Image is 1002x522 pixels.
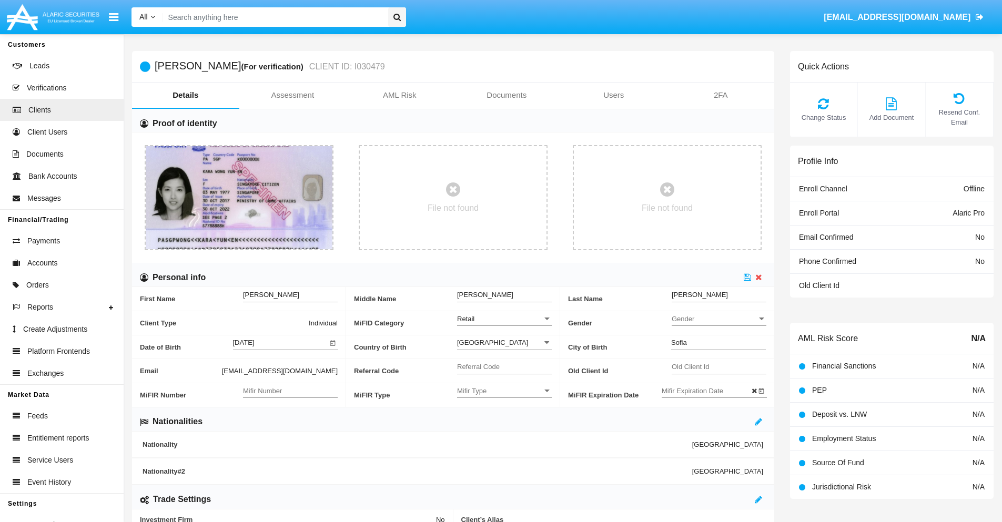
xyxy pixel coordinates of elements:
span: Exchanges [27,368,64,379]
span: MiFIR Number [140,383,243,407]
span: Client Type [140,318,309,329]
span: Old Client Id [568,359,672,383]
span: First Name [140,287,243,311]
span: Alaric Pro [953,209,985,217]
h6: AML Risk Score [798,333,858,343]
span: N/A [973,434,985,443]
img: Logo image [5,2,101,33]
span: Client Users [27,127,67,138]
span: Resend Conf. Email [931,107,988,127]
span: Accounts [27,258,58,269]
span: Date of Birth [140,335,233,359]
h5: [PERSON_NAME] [155,60,385,73]
span: MiFID Category [354,311,457,335]
span: All [139,13,148,21]
span: [EMAIL_ADDRESS][DOMAIN_NAME] [824,13,970,22]
span: Entitlement reports [27,433,89,444]
span: Country of Birth [354,335,457,359]
span: Nationality [143,441,692,448]
span: Nationality #2 [143,467,692,475]
div: (For verification) [241,60,306,73]
span: Clients [28,105,51,116]
span: Add Document [863,112,920,122]
span: [GEOGRAPHIC_DATA] [692,467,763,475]
span: N/A [973,410,985,418]
span: No [975,257,985,265]
a: Details [132,83,239,108]
span: Gender [672,314,757,323]
span: Mifir Type [457,386,542,395]
span: N/A [973,386,985,394]
span: MiFIR Type [354,383,457,407]
span: Documents [26,149,64,160]
span: MiFIR Expiration Date [568,383,662,407]
h6: Quick Actions [798,62,849,71]
span: Enroll Portal [799,209,839,217]
span: [GEOGRAPHIC_DATA] [692,441,763,448]
h6: Nationalities [153,416,203,427]
span: Phone Confirmed [799,257,856,265]
span: Individual [309,318,338,329]
button: Open calendar [756,385,767,395]
a: [EMAIL_ADDRESS][DOMAIN_NAME] [819,3,989,32]
span: Deposit vs. LNW [812,410,867,418]
span: Verifications [27,83,66,94]
span: Email Confirmed [799,233,853,241]
span: No [975,233,985,241]
span: Offline [964,185,985,193]
span: Payments [27,236,60,247]
h6: Trade Settings [153,494,211,505]
span: Orders [26,280,49,291]
span: N/A [973,458,985,467]
span: Event History [27,477,71,488]
span: Feeds [27,411,48,422]
h6: Proof of identity [153,118,217,129]
span: Platform Frontends [27,346,90,357]
a: 2FA [667,83,775,108]
span: Source Of Fund [812,458,864,467]
span: Messages [27,193,61,204]
span: [EMAIL_ADDRESS][DOMAIN_NAME] [222,365,338,376]
span: Old Client Id [799,281,839,290]
span: Enroll Channel [799,185,847,193]
span: Create Adjustments [23,324,87,335]
input: Search [163,7,384,27]
span: Jurisdictional Risk [812,483,871,491]
a: Users [560,83,667,108]
span: Financial Sanctions [812,362,876,370]
span: N/A [971,332,986,345]
span: N/A [973,362,985,370]
span: Referral Code [354,359,457,383]
span: Leads [29,60,49,71]
span: Retail [457,315,474,323]
span: Service Users [27,455,73,466]
a: Assessment [239,83,347,108]
span: Employment Status [812,434,876,443]
h6: Profile Info [798,156,838,166]
span: PEP [812,386,827,394]
span: N/A [973,483,985,491]
span: Bank Accounts [28,171,77,182]
a: AML Risk [346,83,453,108]
span: Change Status [795,112,852,122]
button: Open calendar [328,337,338,347]
span: City of Birth [568,335,671,359]
span: Reports [27,302,53,313]
span: Gender [568,311,672,335]
h6: Personal info [153,272,206,283]
span: Email [140,365,222,376]
a: Documents [453,83,561,108]
span: Middle Name [354,287,457,311]
span: Last Name [568,287,672,311]
a: All [131,12,163,23]
small: CLIENT ID: I030479 [307,63,385,71]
